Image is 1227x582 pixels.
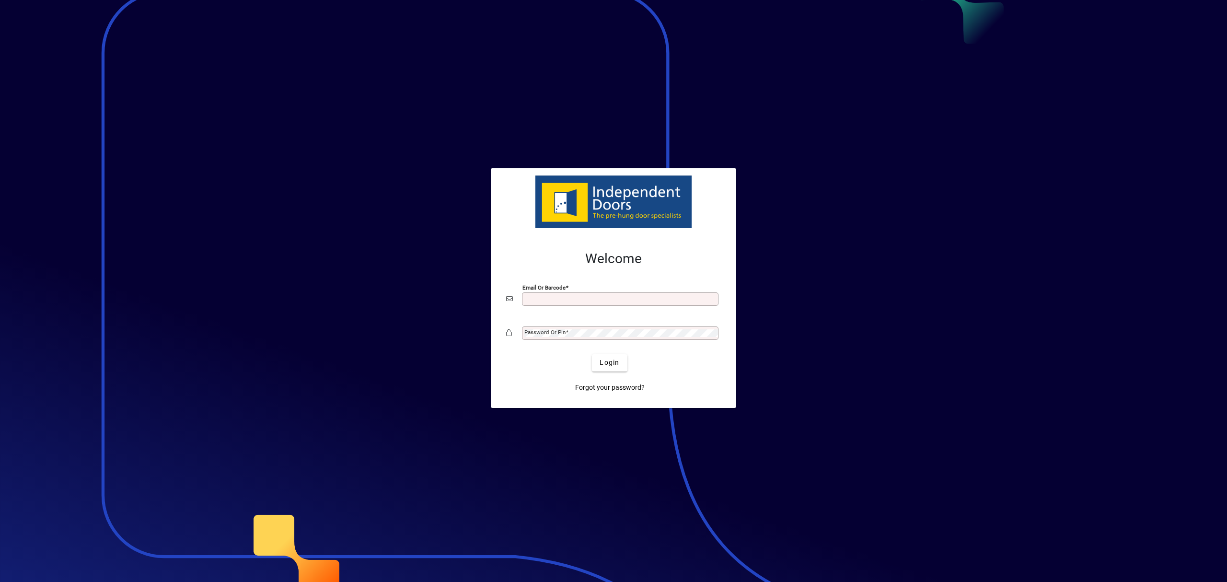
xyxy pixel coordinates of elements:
mat-label: Email or Barcode [522,284,566,291]
a: Forgot your password? [571,379,648,396]
mat-label: Password or Pin [524,329,566,336]
span: Forgot your password? [575,383,645,393]
span: Login [600,358,619,368]
h2: Welcome [506,251,721,267]
button: Login [592,354,627,372]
